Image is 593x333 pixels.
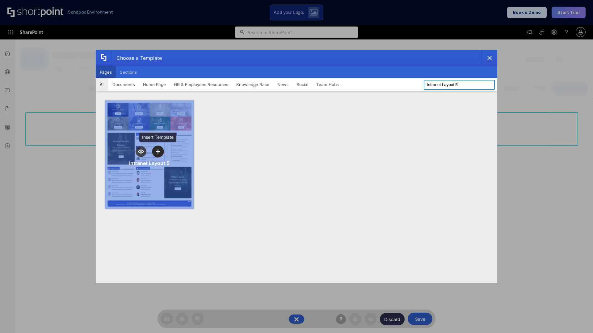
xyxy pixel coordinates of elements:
button: Team Hubs [312,78,343,91]
button: Home Page [139,78,170,91]
div: Choose a Template [111,50,162,66]
button: Documents [108,78,139,91]
button: News [273,78,292,91]
button: Pages [96,66,116,78]
button: Social [292,78,312,91]
div: Intranet Layout 5 [129,160,170,166]
button: Sections [116,66,141,78]
iframe: Chat Widget [562,303,593,333]
input: Search [424,80,495,90]
button: All [96,78,108,91]
button: HR & Employees Resources [170,78,232,91]
button: Knowledge Base [232,78,273,91]
div: template selector [96,50,497,283]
